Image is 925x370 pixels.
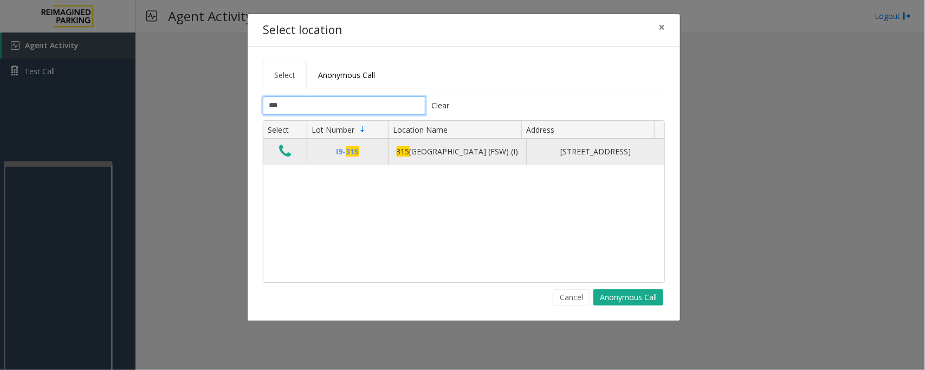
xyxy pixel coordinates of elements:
button: Clear [425,96,456,115]
span: Sortable [358,125,367,134]
button: Anonymous Call [593,289,663,306]
span: Lot Number [312,125,354,135]
div: [GEOGRAPHIC_DATA] (FSW) (I) [395,146,520,158]
span: Address [526,125,554,135]
span: 315 [346,146,359,157]
h4: Select location [263,22,342,39]
span: Location Name [393,125,448,135]
button: Cancel [553,289,590,306]
th: Select [263,121,307,139]
span: 315 [397,146,410,157]
ul: Tabs [263,62,665,88]
div: I9- [314,146,381,158]
span: Anonymous Call [318,70,375,80]
span: Select [274,70,295,80]
div: [STREET_ADDRESS] [533,146,658,158]
span: × [658,20,665,35]
button: Close [651,14,672,41]
div: Data table [263,121,664,282]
